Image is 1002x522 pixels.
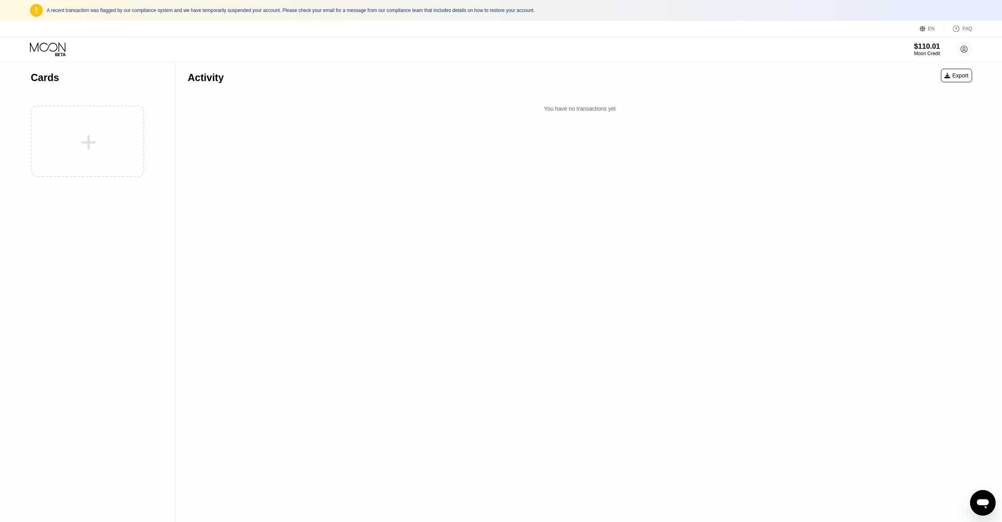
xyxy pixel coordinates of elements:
[944,25,972,33] div: FAQ
[944,72,968,79] div: Export
[928,26,935,32] div: EN
[188,72,224,83] div: Activity
[962,26,972,32] div: FAQ
[941,69,972,82] div: Export
[970,490,996,516] iframe: Button to launch messaging window
[188,101,972,116] div: You have no transactions yet
[47,8,972,13] div: A recent transaction was flagged by our compliance system and we have temporarily suspended your ...
[920,25,944,33] div: EN
[914,42,940,56] div: $110.01Moon Credit
[914,42,940,51] div: $110.01
[31,72,59,83] div: Cards
[914,51,940,56] div: Moon Credit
